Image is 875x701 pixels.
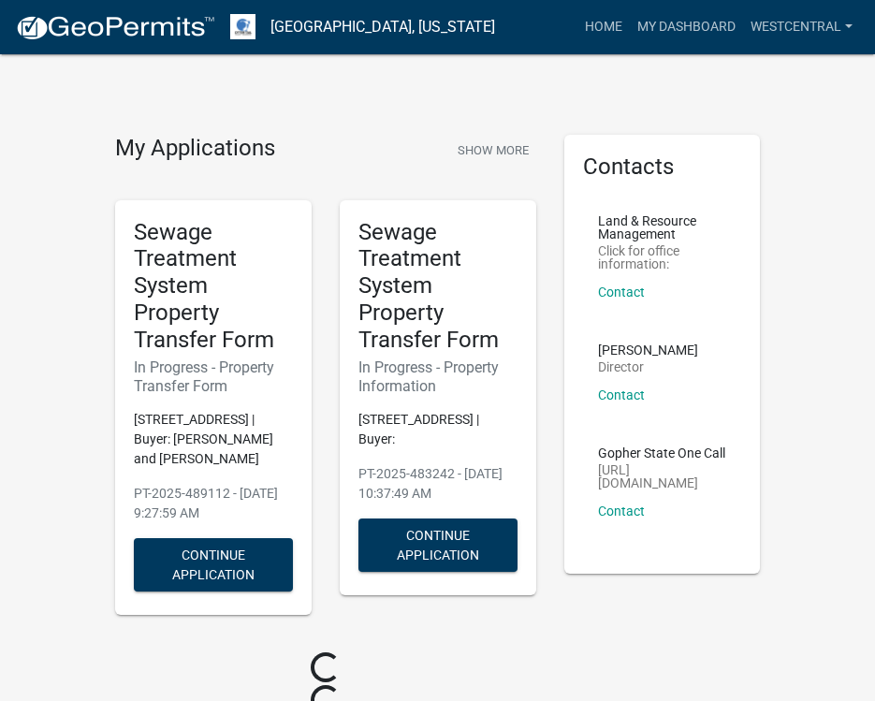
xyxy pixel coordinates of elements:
p: [URL][DOMAIN_NAME] [598,463,727,489]
button: Continue Application [358,518,518,572]
p: [STREET_ADDRESS] | Buyer: [PERSON_NAME] and [PERSON_NAME] [134,410,293,469]
p: Director [598,360,698,373]
button: Show More [450,135,536,166]
h5: Sewage Treatment System Property Transfer Form [134,219,293,354]
a: Contact [598,504,645,518]
p: Gopher State One Call [598,446,727,460]
p: [STREET_ADDRESS] | Buyer: [358,410,518,449]
button: Continue Application [134,538,293,591]
a: [GEOGRAPHIC_DATA], [US_STATE] [270,11,495,43]
a: Contact [598,387,645,402]
h6: In Progress - Property Information [358,358,518,394]
p: Land & Resource Management [598,214,727,241]
p: PT-2025-483242 - [DATE] 10:37:49 AM [358,464,518,504]
p: Click for office information: [598,244,727,270]
a: Home [577,9,630,45]
h6: In Progress - Property Transfer Form [134,358,293,394]
a: Contact [598,285,645,299]
h4: My Applications [115,135,275,163]
h5: Sewage Treatment System Property Transfer Form [358,219,518,354]
a: westcentral [743,9,860,45]
h5: Contacts [583,153,742,181]
a: My Dashboard [630,9,743,45]
p: PT-2025-489112 - [DATE] 9:27:59 AM [134,484,293,523]
img: Otter Tail County, Minnesota [230,14,255,39]
p: [PERSON_NAME] [598,343,698,357]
